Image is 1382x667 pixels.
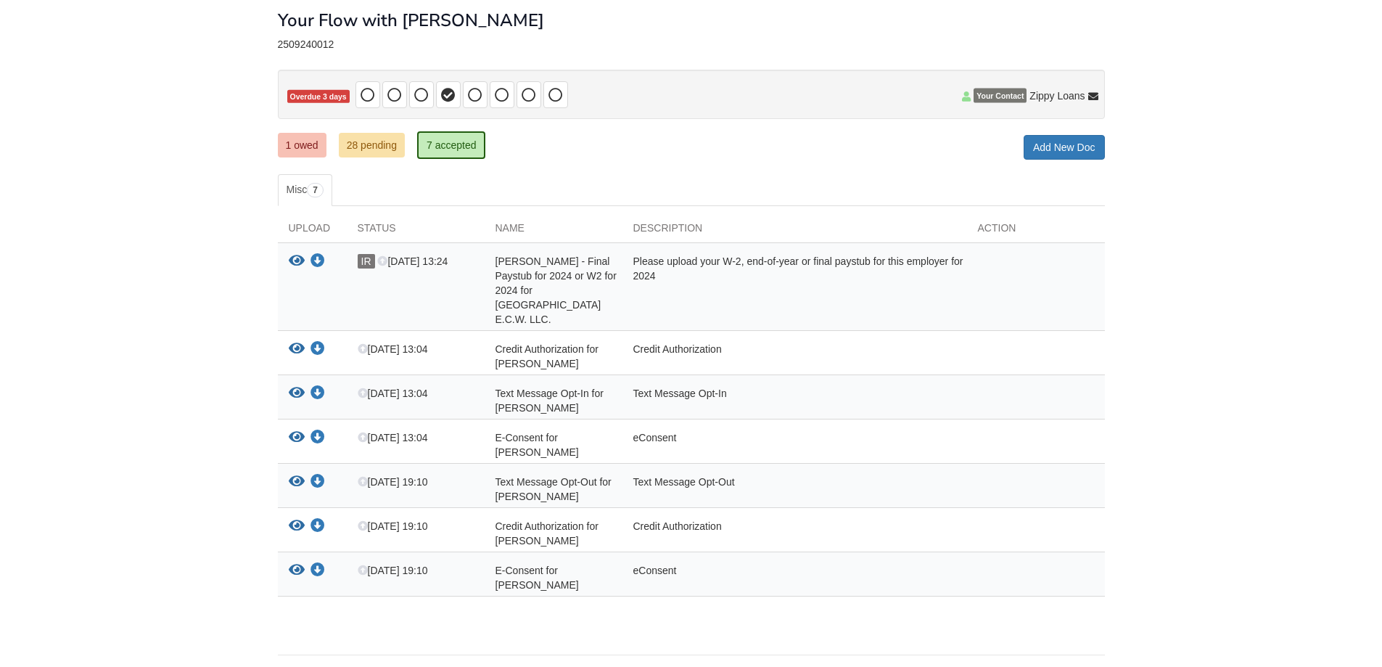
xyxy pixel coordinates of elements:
[485,221,622,242] div: Name
[358,388,428,399] span: [DATE] 13:04
[974,89,1027,103] span: Your Contact
[417,131,486,159] a: 7 accepted
[358,565,428,576] span: [DATE] 19:10
[278,133,326,157] a: 1 owed
[495,476,612,502] span: Text Message Opt-Out for [PERSON_NAME]
[278,11,544,30] h1: Your Flow with [PERSON_NAME]
[358,476,428,488] span: [DATE] 19:10
[622,342,967,371] div: Credit Authorization
[278,174,332,206] a: Misc
[358,343,428,355] span: [DATE] 13:04
[495,520,599,547] span: Credit Authorization for [PERSON_NAME]
[310,256,325,268] a: Download Irving Rojas - Final Paystub for 2024 or W2 for 2024 for Willow Bridge E.C.W. LLC.
[377,255,448,267] span: [DATE] 13:24
[1024,135,1105,160] a: Add New Doc
[622,475,967,504] div: Text Message Opt-Out
[622,563,967,592] div: eConsent
[278,38,1105,51] div: 2509240012
[358,254,375,269] span: IR
[347,221,485,242] div: Status
[289,386,305,401] button: View Text Message Opt-In for Iris Rojas
[310,477,325,488] a: Download Text Message Opt-Out for Irving Rojas
[278,221,347,242] div: Upload
[310,433,325,444] a: Download E-Consent for Iris Rojas
[289,563,305,578] button: View E-Consent for Irving Rojas
[622,254,967,327] div: Please upload your W-2, end-of-year or final paystub for this employer for 2024
[358,432,428,443] span: [DATE] 13:04
[310,565,325,577] a: Download E-Consent for Irving Rojas
[495,565,579,591] span: E-Consent for [PERSON_NAME]
[287,90,350,104] span: Overdue 3 days
[289,519,305,534] button: View Credit Authorization for Irving Rojas
[622,386,967,415] div: Text Message Opt-In
[495,255,617,325] span: [PERSON_NAME] - Final Paystub for 2024 or W2 for 2024 for [GEOGRAPHIC_DATA] E.C.W. LLC.
[307,183,324,197] span: 7
[495,343,599,369] span: Credit Authorization for [PERSON_NAME]
[358,520,428,532] span: [DATE] 19:10
[339,133,405,157] a: 28 pending
[495,388,604,414] span: Text Message Opt-In for [PERSON_NAME]
[289,430,305,446] button: View E-Consent for Iris Rojas
[1029,89,1085,103] span: Zippy Loans
[310,521,325,533] a: Download Credit Authorization for Irving Rojas
[289,254,305,269] button: View Irving Rojas - Final Paystub for 2024 or W2 for 2024 for Willow Bridge E.C.W. LLC.
[310,344,325,356] a: Download Credit Authorization for Iris Rojas
[967,221,1105,242] div: Action
[622,519,967,548] div: Credit Authorization
[289,475,305,490] button: View Text Message Opt-Out for Irving Rojas
[622,221,967,242] div: Description
[289,342,305,357] button: View Credit Authorization for Iris Rojas
[310,388,325,400] a: Download Text Message Opt-In for Iris Rojas
[495,432,579,458] span: E-Consent for [PERSON_NAME]
[622,430,967,459] div: eConsent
